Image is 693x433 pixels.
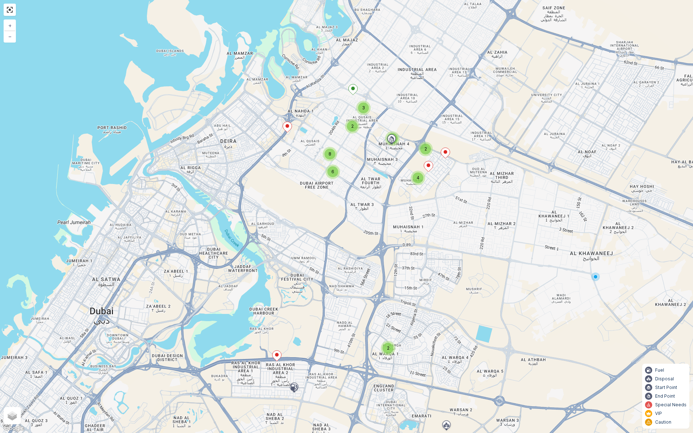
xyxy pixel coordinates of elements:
[356,101,371,115] div: 3
[345,119,359,134] div: 2
[424,146,427,152] span: 2
[362,105,365,110] span: 3
[417,175,419,180] span: 4
[385,131,400,146] div: 4
[411,171,425,185] div: 4
[418,142,433,156] div: 2
[323,147,337,161] div: 8
[326,165,340,179] div: 6
[328,151,331,157] span: 8
[331,169,334,174] span: 6
[351,123,354,129] span: 2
